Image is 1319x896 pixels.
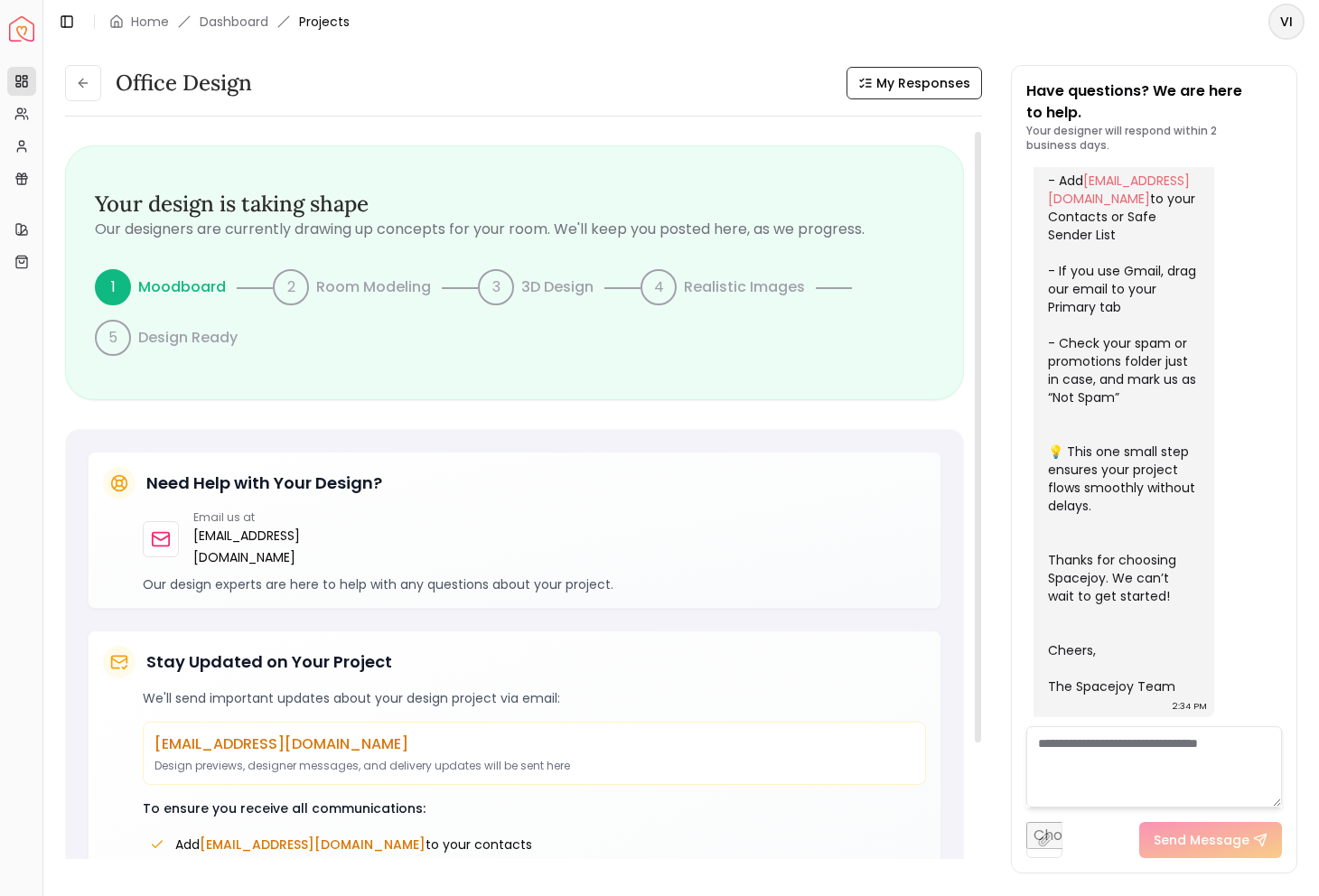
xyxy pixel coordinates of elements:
span: Add to your contacts [175,835,532,854]
p: Our designers are currently drawing up concepts for your room. We'll keep you posted here, as we ... [95,219,934,240]
p: Room Modeling [316,276,431,298]
p: Realistic Images [684,276,805,298]
button: My Responses [847,67,982,99]
p: [EMAIL_ADDRESS][DOMAIN_NAME] [154,733,914,755]
h3: Office design [116,69,252,98]
p: Have questions? We are here to help. [1026,80,1282,124]
p: Moodboard [138,276,226,298]
span: My Responses [876,74,970,92]
p: Your designer will respond within 2 business days. [1026,124,1282,153]
nav: breadcrumb [109,13,350,31]
span: VI [1270,5,1303,38]
div: 2:34 PM [1173,697,1207,715]
div: 2 [273,269,309,305]
a: [EMAIL_ADDRESS][DOMAIN_NAME] [1048,172,1190,208]
p: Design Ready [138,327,238,349]
p: Design previews, designer messages, and delivery updates will be sent here [154,759,914,773]
h3: Your design is taking shape [95,190,934,219]
p: 3D Design [521,276,594,298]
span: [EMAIL_ADDRESS][DOMAIN_NAME] [200,835,426,854]
div: 3 [478,269,514,305]
div: 1 [95,269,131,305]
p: We'll send important updates about your design project via email: [143,689,926,707]
h5: Stay Updated on Your Project [146,649,392,675]
p: Email us at [193,510,317,525]
button: VI [1268,4,1305,40]
a: Home [131,13,169,31]
a: [EMAIL_ADDRESS][DOMAIN_NAME] [193,525,317,568]
a: Spacejoy [9,16,34,42]
img: Spacejoy Logo [9,16,34,42]
div: 5 [95,320,131,356]
p: Our design experts are here to help with any questions about your project. [143,575,926,593]
a: Dashboard [200,13,268,31]
span: Projects [299,13,350,31]
p: To ensure you receive all communications: [143,799,926,817]
h5: Need Help with Your Design? [146,471,382,496]
div: 4 [641,269,677,305]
